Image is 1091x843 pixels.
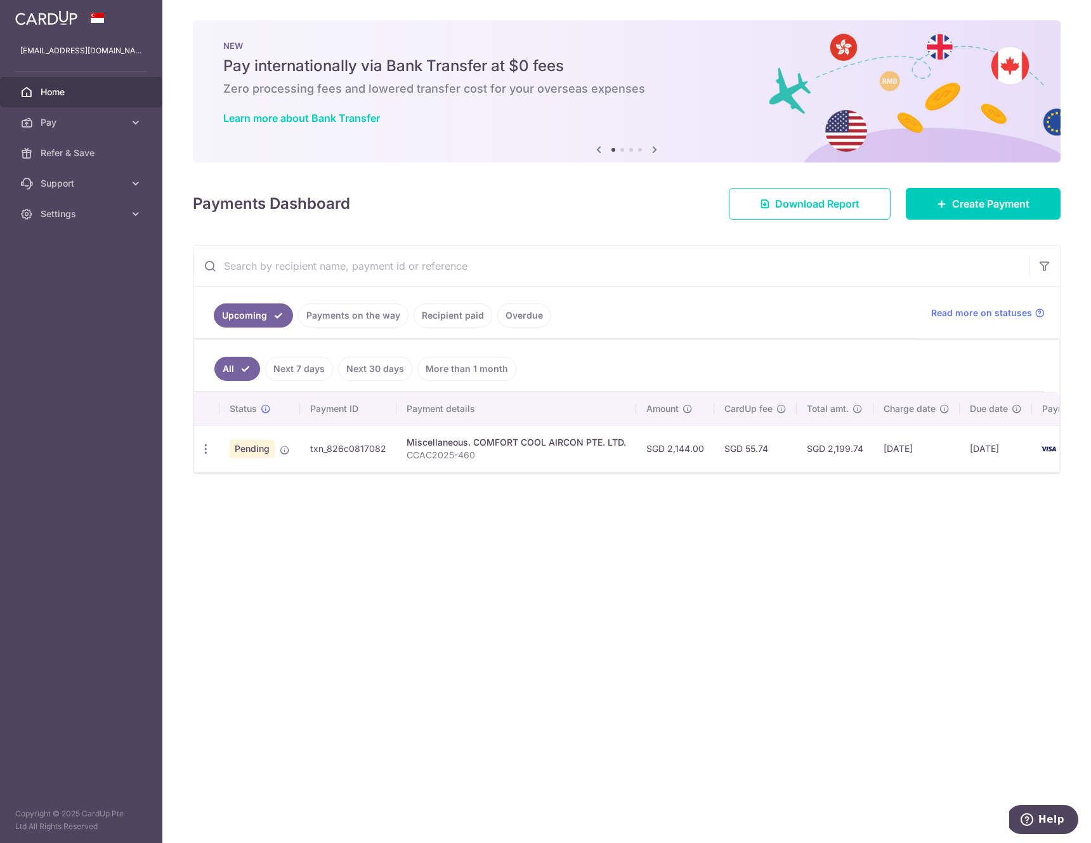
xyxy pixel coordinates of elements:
span: Create Payment [952,196,1029,211]
span: Due date [970,402,1008,415]
th: Payment details [396,392,636,425]
span: Amount [646,402,679,415]
span: Charge date [884,402,936,415]
a: Download Report [729,188,891,220]
h5: Pay internationally via Bank Transfer at $0 fees [223,56,1030,76]
td: txn_826c0817082 [300,425,396,472]
span: Settings [41,208,124,220]
span: Status [230,402,257,415]
a: Next 30 days [338,357,412,381]
a: Recipient paid [414,303,492,328]
a: Learn more about Bank Transfer [223,112,380,124]
span: Download Report [775,196,859,211]
a: Create Payment [906,188,1061,220]
h6: Zero processing fees and lowered transfer cost for your overseas expenses [223,81,1030,96]
p: CCAC2025-460 [407,449,626,461]
span: CardUp fee [724,402,773,415]
th: Payment ID [300,392,396,425]
a: More than 1 month [417,357,516,381]
a: Upcoming [214,303,293,328]
p: [EMAIL_ADDRESS][DOMAIN_NAME] [20,44,142,57]
a: Overdue [497,303,551,328]
td: [DATE] [960,425,1032,472]
img: CardUp [15,10,77,25]
span: Home [41,86,124,98]
td: SGD 2,199.74 [797,425,873,472]
span: Read more on statuses [931,307,1032,319]
td: SGD 55.74 [714,425,797,472]
span: Pending [230,440,275,458]
h4: Payments Dashboard [193,192,350,215]
div: Miscellaneous. COMFORT COOL AIRCON PTE. LTD. [407,436,626,449]
a: Next 7 days [265,357,333,381]
td: SGD 2,144.00 [636,425,714,472]
td: [DATE] [873,425,960,472]
span: Support [41,177,124,190]
a: All [214,357,260,381]
span: Refer & Save [41,147,124,159]
a: Read more on statuses [931,307,1045,319]
span: Total amt. [807,402,849,415]
iframe: Opens a widget where you can find more information [1009,805,1078,837]
span: Pay [41,116,124,129]
input: Search by recipient name, payment id or reference [193,246,1029,286]
img: Bank Card [1036,441,1061,456]
img: Bank transfer banner [193,20,1061,163]
a: Payments on the way [298,303,408,328]
p: NEW [223,41,1030,51]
